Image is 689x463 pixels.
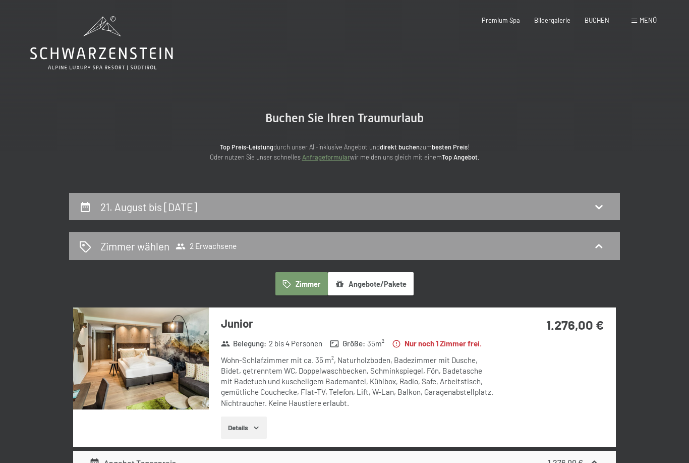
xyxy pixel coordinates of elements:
[221,316,494,331] h3: Junior
[221,355,494,408] div: Wohn-Schlafzimmer mit ca. 35 m², Naturholzboden, Badezimmer mit Dusche, Bidet, getrenntem WC, Dop...
[328,272,414,295] button: Angebote/Pakete
[640,16,657,24] span: Menü
[380,143,420,151] strong: direkt buchen
[482,16,520,24] a: Premium Spa
[585,16,609,24] a: BUCHEN
[100,200,197,213] h2: 21. August bis [DATE]
[534,16,570,24] a: Bildergalerie
[442,153,480,161] strong: Top Angebot.
[221,417,267,439] button: Details
[176,241,237,251] span: 2 Erwachsene
[546,317,604,332] strong: 1.276,00 €
[73,307,209,409] img: mss_renderimg.php
[367,338,384,349] span: 35 m²
[275,272,328,295] button: Zimmer
[221,338,267,349] strong: Belegung :
[265,111,424,125] span: Buchen Sie Ihren Traumurlaub
[100,239,169,253] h2: Zimmer wählen
[432,143,468,151] strong: besten Preis
[269,338,322,349] span: 2 bis 4 Personen
[220,143,273,151] strong: Top Preis-Leistung
[392,338,482,349] strong: Nur noch 1 Zimmer frei.
[302,153,350,161] a: Anfrageformular
[330,338,365,349] strong: Größe :
[143,142,546,163] p: durch unser All-inklusive Angebot und zum ! Oder nutzen Sie unser schnelles wir melden uns gleich...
